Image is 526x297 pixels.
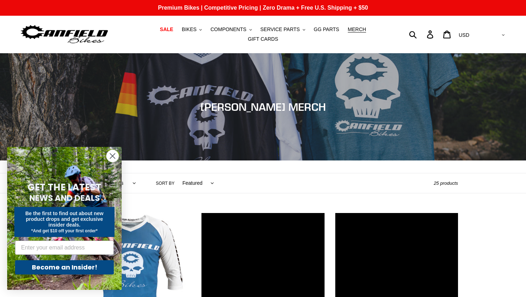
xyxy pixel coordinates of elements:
span: 25 products [434,180,458,186]
span: COMPONENTS [210,26,246,33]
span: GG PARTS [314,26,339,33]
span: SERVICE PARTS [260,26,299,33]
button: Close dialog [106,150,119,162]
a: MERCH [344,25,370,34]
span: BIKES [182,26,196,33]
input: Search [413,26,431,42]
button: BIKES [178,25,205,34]
span: GIFT CARDS [248,36,278,42]
a: GIFT CARDS [244,34,282,44]
label: Sort by [156,180,175,187]
span: GET THE LATEST [28,181,101,194]
span: MERCH [348,26,366,33]
span: Be the first to find out about new product drops and get exclusive insider deals. [25,211,104,228]
a: SALE [156,25,177,34]
button: SERVICE PARTS [257,25,308,34]
a: GG PARTS [310,25,343,34]
span: [PERSON_NAME] MERCH [200,100,326,113]
span: *And get $10 off your first order* [31,228,97,233]
span: NEWS AND DEALS [29,192,100,204]
button: Become an Insider! [15,260,114,274]
input: Enter your email address [15,241,114,255]
button: COMPONENTS [207,25,255,34]
span: SALE [160,26,173,33]
img: Canfield Bikes [20,23,109,46]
